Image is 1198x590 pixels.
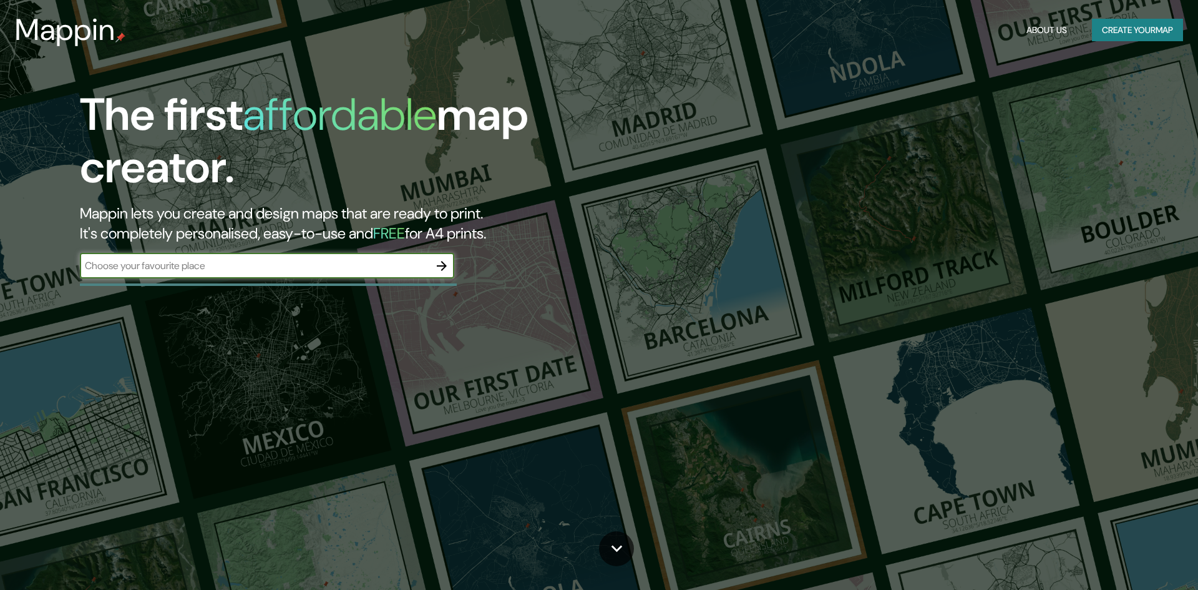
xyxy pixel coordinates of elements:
h1: affordable [243,86,437,144]
input: Choose your favourite place [80,258,429,273]
h2: Mappin lets you create and design maps that are ready to print. It's completely personalised, eas... [80,204,679,243]
h1: The first map creator. [80,89,679,204]
h5: FREE [373,224,405,243]
button: Create yourmap [1092,19,1183,42]
img: mappin-pin [115,32,125,42]
button: About Us [1021,19,1072,42]
h3: Mappin [15,12,115,47]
